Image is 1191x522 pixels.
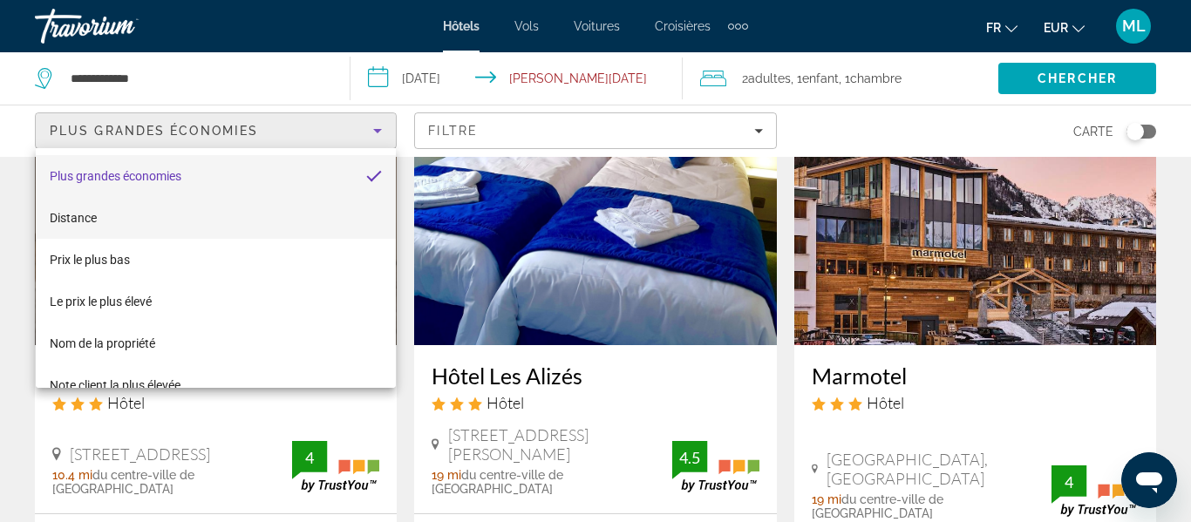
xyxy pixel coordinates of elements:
div: Sort by [36,148,396,388]
span: Nom de la propriété [50,336,155,350]
iframe: Bouton de lancement de la fenêtre de messagerie [1121,452,1177,508]
span: Note client la plus élevée [50,378,180,392]
span: Prix le plus bas [50,253,130,267]
span: Plus grandes économies [50,169,181,183]
span: Le prix le plus élevé [50,295,152,308]
span: Distance [50,211,97,225]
